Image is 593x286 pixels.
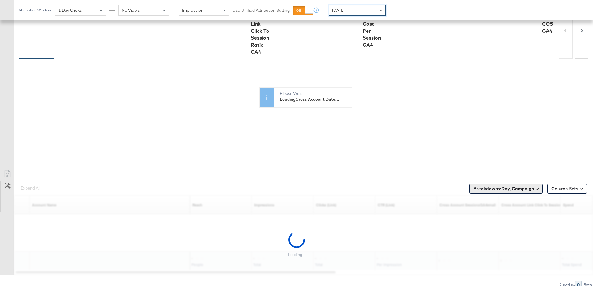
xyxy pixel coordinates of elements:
div: Loading... [288,252,305,257]
span: 1 Day Clicks [58,7,82,13]
button: Column Sets [547,184,587,194]
div: Cross Account Cost Per Session GA4 [363,6,382,49]
span: No Views [122,7,140,13]
button: Breakdowns:Day, Campaign [469,184,543,194]
span: Impression [182,7,204,13]
div: Cross Account Link Click To Session Ratio GA4 [251,6,270,56]
b: Day, Campaign [501,186,534,191]
span: Breakdowns: [473,186,534,192]
label: Use Unified Attribution Setting: [233,7,291,13]
div: Attribution Window: [19,8,52,12]
span: [DATE] [332,7,345,13]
